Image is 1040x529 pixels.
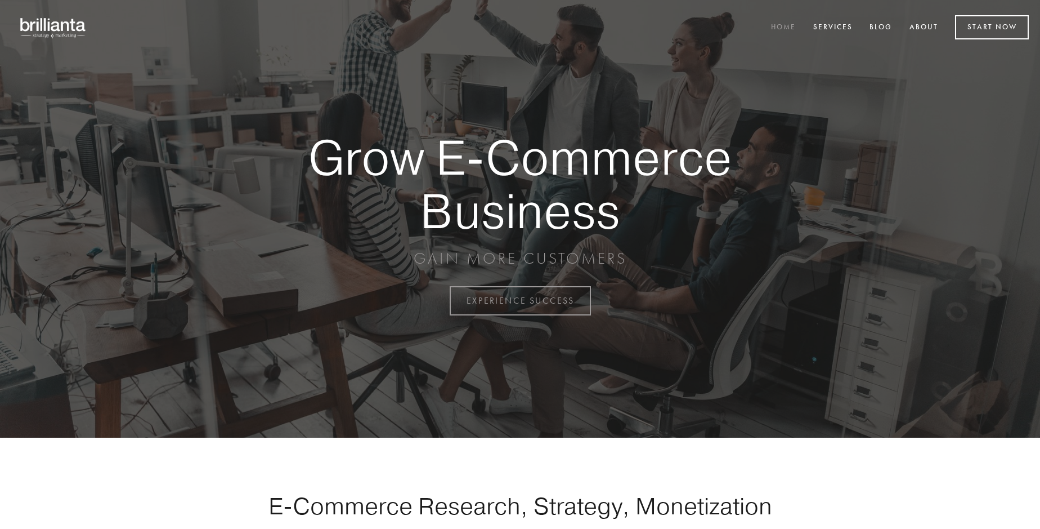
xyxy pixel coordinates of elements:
a: Services [806,19,860,37]
p: GAIN MORE CUSTOMERS [269,248,771,269]
a: Home [764,19,803,37]
img: brillianta - research, strategy, marketing [11,11,96,44]
a: Blog [862,19,899,37]
strong: Grow E-Commerce Business [269,131,771,237]
h1: E-Commerce Research, Strategy, Monetization [233,492,807,520]
a: About [902,19,945,37]
a: Start Now [955,15,1029,39]
a: EXPERIENCE SUCCESS [450,286,591,315]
